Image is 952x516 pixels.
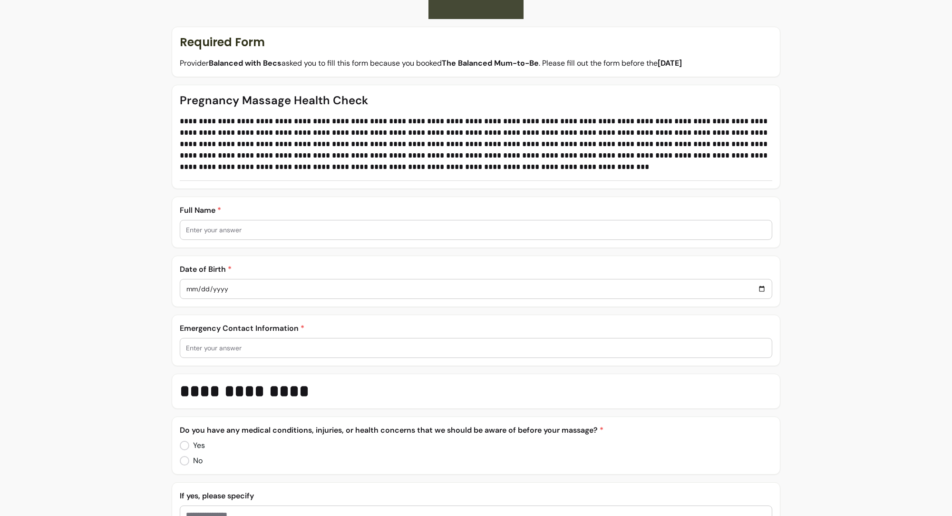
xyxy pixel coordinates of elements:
input: Enter your answer [186,343,766,353]
input: Enter your answer [186,284,766,294]
b: [DATE] [658,58,682,68]
p: Required Form [180,35,772,50]
p: Date of Birth [180,264,772,275]
p: If yes, please specify [180,490,772,502]
p: Provider asked you to fill this form because you booked . Please fill out the form before the [180,58,772,69]
p: Pregnancy Massage Health Check [180,93,772,108]
input: Enter your answer [186,225,766,235]
b: Balanced with Becs [209,58,282,68]
p: Emergency Contact Information [180,323,772,334]
p: Do you have any medical conditions, injuries, or health concerns that we should be aware of befor... [180,425,772,436]
p: Full Name [180,205,772,216]
b: The Balanced Mum-to-Be [442,58,539,68]
input: No [180,451,211,470]
input: Yes [180,436,213,455]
